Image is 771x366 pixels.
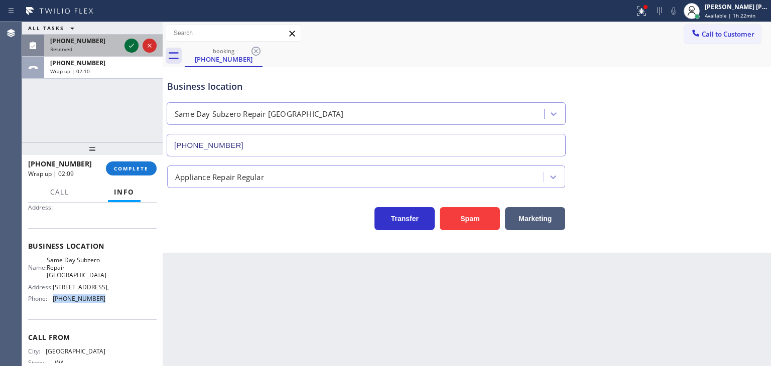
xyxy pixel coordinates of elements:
span: Same Day Subzero Repair [GEOGRAPHIC_DATA] [47,256,106,279]
button: Info [108,182,141,202]
span: Address: [28,204,55,211]
span: Address: [28,283,53,291]
span: COMPLETE [114,165,149,172]
div: booking [186,47,262,55]
span: [STREET_ADDRESS], [53,283,109,291]
button: Call [44,182,75,202]
input: Phone Number [167,134,566,156]
span: Reserved [50,46,72,53]
span: Wrap up | 02:09 [28,169,74,178]
span: [PHONE_NUMBER] [50,59,105,67]
span: [PHONE_NUMBER] [53,295,105,302]
span: Name: [28,264,47,271]
span: City: [28,347,46,355]
span: Available | 1h 22min [705,12,755,19]
span: [GEOGRAPHIC_DATA] [46,347,105,355]
button: Spam [440,207,500,230]
button: Mute [667,4,681,18]
span: Call From [28,332,157,342]
div: [PERSON_NAME] [PERSON_NAME] [705,3,768,11]
span: Call to Customer [702,30,754,39]
span: [PHONE_NUMBER] [28,159,92,168]
div: Appliance Repair Regular [175,171,264,182]
span: [PHONE_NUMBER] [50,37,105,45]
div: Same Day Subzero Repair [GEOGRAPHIC_DATA] [175,108,343,120]
button: ALL TASKS [22,22,84,34]
div: [PHONE_NUMBER] [186,55,262,64]
button: Call to Customer [684,25,761,44]
span: Wrap up | 02:10 [50,68,90,75]
span: ALL TASKS [28,25,64,32]
span: Call [50,188,69,197]
button: Marketing [505,207,565,230]
button: COMPLETE [106,161,157,175]
span: Phone: [28,295,53,302]
div: Business location [167,80,565,93]
span: Business location [28,241,157,251]
button: Reject [143,39,157,53]
span: Info [114,188,135,197]
input: Search [166,25,301,41]
button: Accept [124,39,139,53]
div: (206) 356-5131 [186,45,262,66]
button: Transfer [374,207,435,230]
